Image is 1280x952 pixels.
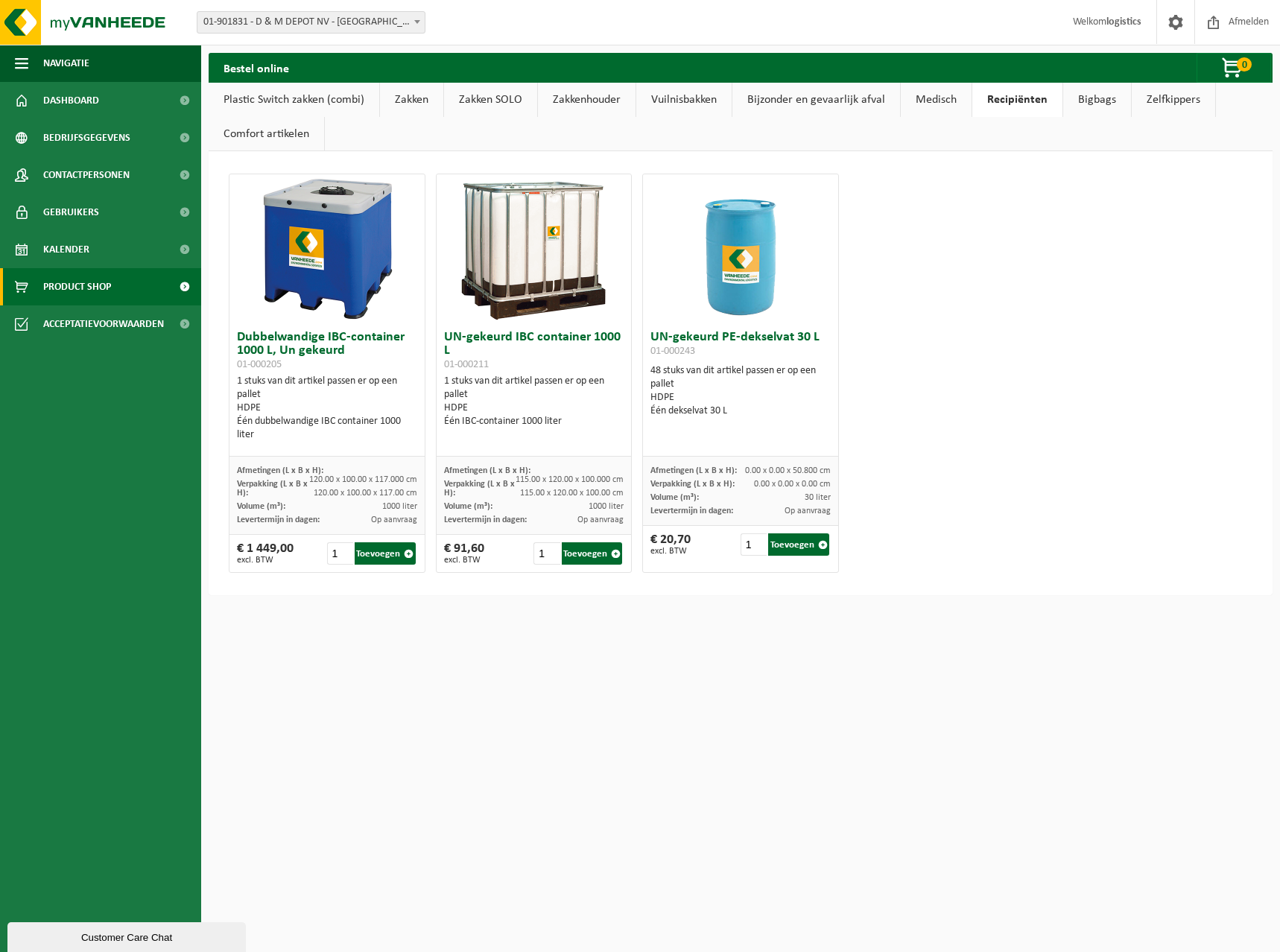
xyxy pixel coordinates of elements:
[197,12,425,33] span: 01-901831 - D & M DEPOT NV - AARTSELAAR
[43,194,99,231] span: Gebruikers
[43,305,164,343] span: Acceptatievoorwaarden
[538,83,636,117] a: Zakkenhouder
[7,919,249,952] iframe: chat widget
[516,475,624,484] span: 115.00 x 120.00 x 100.000 cm
[650,331,831,361] h3: UN-gekeurd PE-dekselvat 30 L
[459,174,608,323] img: 01-000211
[309,475,417,484] span: 120.00 x 100.00 x 117.000 cm
[43,156,130,194] span: Contactpersonen
[444,466,530,475] span: Afmetingen (L x B x H):
[253,174,402,323] img: 01-000205
[444,556,484,565] span: excl. BTW
[444,542,484,565] div: € 91,60
[732,83,900,117] a: Bijzonder en gevaarlijk afval
[562,542,623,565] button: Toevoegen
[197,11,425,34] span: 01-901831 - D & M DEPOT NV - AARTSELAAR
[589,502,624,511] span: 1000 liter
[237,542,294,565] div: € 1 449,00
[444,480,515,498] span: Verpakking (L x B x H):
[209,117,324,151] a: Comfort artikelen
[650,391,831,404] div: HDPE
[650,493,699,502] span: Volume (m³):
[43,119,130,156] span: Bedrijfsgegevens
[650,364,831,418] div: 48 stuks van dit artikel passen er op een pallet
[636,83,732,117] a: Vuilnisbakken
[444,402,624,415] div: HDPE
[371,515,417,524] span: Op aanvraag
[444,331,624,371] h3: UN-gekeurd IBC container 1000 L
[1197,53,1271,83] button: 0
[444,502,492,511] span: Volume (m³):
[650,533,691,556] div: € 20,70
[520,489,624,498] span: 115.00 x 120.00 x 100.00 cm
[237,415,417,442] div: Één dubbelwandige IBC container 1000 liter
[444,415,624,428] div: Één IBC-container 1000 liter
[741,533,767,556] input: 1
[43,45,89,82] span: Navigatie
[43,268,111,305] span: Product Shop
[768,533,829,556] button: Toevoegen
[650,507,733,515] span: Levertermijn in dagen:
[237,480,308,498] span: Verpakking (L x B x H):
[577,515,624,524] span: Op aanvraag
[650,346,695,357] span: 01-000243
[650,480,735,489] span: Verpakking (L x B x H):
[237,466,323,475] span: Afmetingen (L x B x H):
[380,83,443,117] a: Zakken
[444,359,489,370] span: 01-000211
[209,83,379,117] a: Plastic Switch zakken (combi)
[237,331,417,371] h3: Dubbelwandige IBC-container 1000 L, Un gekeurd
[533,542,560,565] input: 1
[650,466,737,475] span: Afmetingen (L x B x H):
[1063,83,1131,117] a: Bigbags
[666,174,815,323] img: 01-000243
[237,402,417,415] div: HDPE
[1237,57,1252,72] span: 0
[327,542,353,565] input: 1
[237,556,294,565] span: excl. BTW
[1132,83,1215,117] a: Zelfkippers
[1106,16,1141,28] strong: logistics
[43,231,89,268] span: Kalender
[444,83,537,117] a: Zakken SOLO
[382,502,417,511] span: 1000 liter
[972,83,1062,117] a: Recipiënten
[43,82,99,119] span: Dashboard
[444,515,527,524] span: Levertermijn in dagen:
[237,375,417,442] div: 1 stuks van dit artikel passen er op een pallet
[754,480,831,489] span: 0.00 x 0.00 x 0.00 cm
[355,542,416,565] button: Toevoegen
[805,493,831,502] span: 30 liter
[785,507,831,515] span: Op aanvraag
[745,466,831,475] span: 0.00 x 0.00 x 50.800 cm
[209,53,304,82] h2: Bestel online
[650,404,831,418] div: Één dekselvat 30 L
[650,547,691,556] span: excl. BTW
[314,489,417,498] span: 120.00 x 100.00 x 117.00 cm
[237,359,282,370] span: 01-000205
[901,83,972,117] a: Medisch
[237,502,285,511] span: Volume (m³):
[444,375,624,428] div: 1 stuks van dit artikel passen er op een pallet
[237,515,320,524] span: Levertermijn in dagen:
